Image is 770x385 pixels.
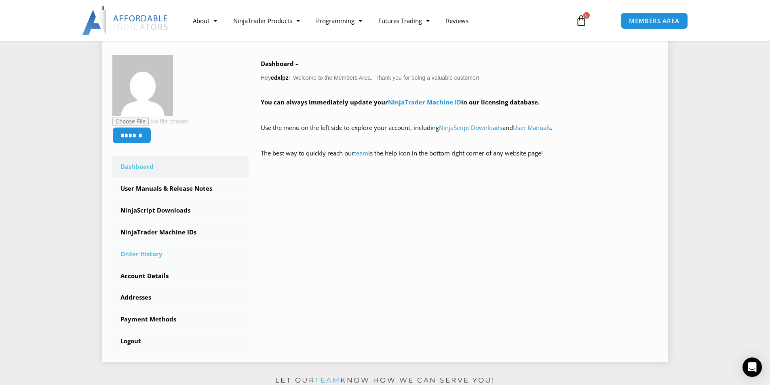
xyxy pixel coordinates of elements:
a: team [354,149,368,157]
a: NinjaTrader Machine IDs [112,222,249,243]
a: Futures Trading [370,11,438,30]
b: Dashboard – [261,60,299,68]
div: Open Intercom Messenger [743,357,762,377]
p: Use the menu on the left side to explore your account, including and . [261,122,658,145]
span: MEMBERS AREA [629,18,679,24]
a: Account Details [112,266,249,287]
div: Hey ! Welcome to the Members Area. Thank you for being a valuable customer! [261,58,658,170]
a: MEMBERS AREA [620,13,688,29]
a: Dashboard [112,156,249,177]
a: NinjaTrader Machine ID [388,98,461,106]
a: Programming [308,11,370,30]
nav: Menu [185,11,566,30]
span: 0 [583,12,590,19]
a: Logout [112,331,249,352]
a: team [315,376,340,384]
a: NinjaScript Downloads [112,200,249,221]
a: User Manuals [513,123,551,132]
a: Reviews [438,11,477,30]
nav: Account pages [112,156,249,352]
a: Addresses [112,287,249,308]
a: NinjaScript Downloads [439,123,502,132]
strong: You can always immediately update your in our licensing database. [261,98,540,106]
a: User Manuals & Release Notes [112,178,249,199]
img: b07c6cf2a07fda50204f0ea7bf42a6e27bd1b4d2b62dbcb3fa6d7ef939c9cbf7 [112,55,173,116]
strong: edxlpz [271,74,289,81]
a: About [185,11,225,30]
img: LogoAI | Affordable Indicators – NinjaTrader [82,6,169,35]
p: The best way to quickly reach our is the help icon in the bottom right corner of any website page! [261,148,658,170]
a: Payment Methods [112,309,249,330]
a: Order History [112,244,249,265]
a: 0 [563,9,599,32]
a: NinjaTrader Products [225,11,308,30]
